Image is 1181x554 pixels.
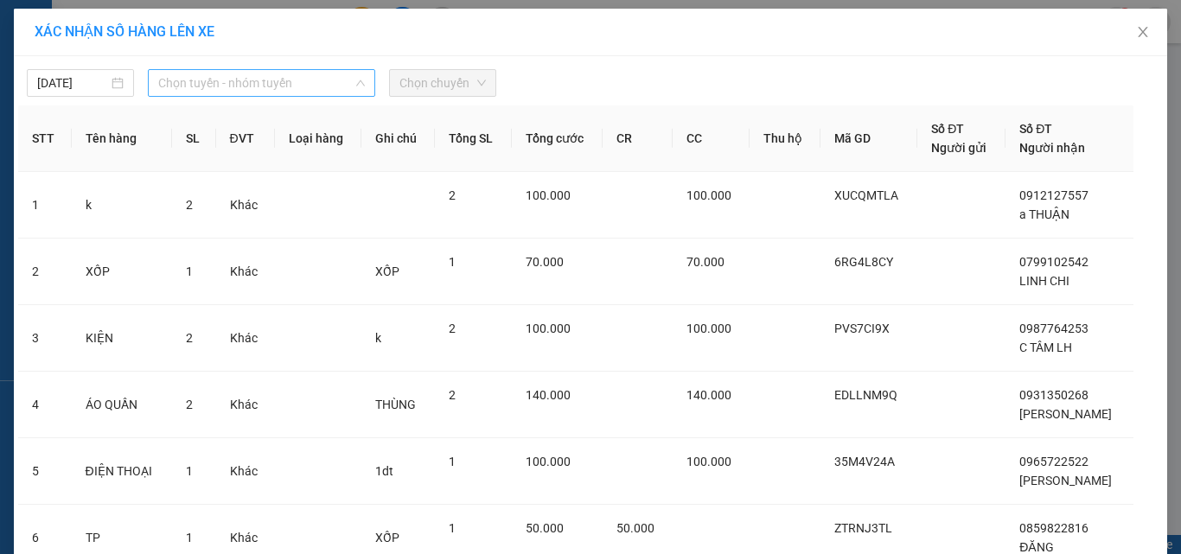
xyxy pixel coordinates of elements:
[449,521,456,535] span: 1
[686,388,731,402] span: 140.000
[449,255,456,269] span: 1
[186,531,193,544] span: 1
[931,122,964,136] span: Số ĐT
[931,141,986,155] span: Người gửi
[216,305,275,372] td: Khác
[1019,341,1072,354] span: C TÂM LH
[1019,474,1112,487] span: [PERSON_NAME]
[834,322,890,335] span: PVS7CI9X
[526,322,571,335] span: 100.000
[834,388,897,402] span: EDLLNM9Q
[834,521,892,535] span: ZTRNJ3TL
[375,398,416,411] span: THÙNG
[18,372,72,438] td: 4
[37,73,108,92] input: 13/09/2025
[186,331,193,345] span: 2
[216,372,275,438] td: Khác
[18,438,72,505] td: 5
[1019,188,1088,202] span: 0912127557
[399,70,486,96] span: Chọn chuyến
[1019,274,1069,288] span: LINH CHI
[72,305,172,372] td: KIỆN
[686,255,725,269] span: 70.000
[355,78,366,88] span: down
[603,105,673,172] th: CR
[616,521,654,535] span: 50.000
[686,455,731,468] span: 100.000
[72,372,172,438] td: ÁO QUẦN
[1019,255,1088,269] span: 0799102542
[18,172,72,239] td: 1
[18,239,72,305] td: 2
[72,239,172,305] td: XỐP
[1019,322,1088,335] span: 0987764253
[820,105,918,172] th: Mã GD
[686,322,731,335] span: 100.000
[72,105,172,172] th: Tên hàng
[686,188,731,202] span: 100.000
[375,531,399,544] span: XỐP
[526,388,571,402] span: 140.000
[834,255,893,269] span: 6RG4L8CY
[526,521,564,535] span: 50.000
[449,388,456,402] span: 2
[526,255,564,269] span: 70.000
[673,105,750,172] th: CC
[18,305,72,372] td: 3
[216,438,275,505] td: Khác
[216,239,275,305] td: Khác
[1119,9,1167,57] button: Close
[375,331,381,345] span: k
[1019,141,1085,155] span: Người nhận
[449,322,456,335] span: 2
[750,105,820,172] th: Thu hộ
[186,464,193,478] span: 1
[834,188,898,202] span: XUCQMTLA
[1019,122,1052,136] span: Số ĐT
[526,188,571,202] span: 100.000
[18,105,72,172] th: STT
[1019,388,1088,402] span: 0931350268
[1019,207,1069,221] span: a THUẬN
[1019,455,1088,468] span: 0965722522
[186,264,193,278] span: 1
[72,438,172,505] td: ĐIỆN THOẠI
[1019,407,1112,421] span: [PERSON_NAME]
[834,455,895,468] span: 35M4V24A
[72,172,172,239] td: k
[375,264,399,278] span: XỐP
[375,464,393,478] span: 1dt
[35,23,214,40] span: XÁC NHẬN SỐ HÀNG LÊN XE
[158,70,365,96] span: Chọn tuyến - nhóm tuyến
[449,455,456,468] span: 1
[526,455,571,468] span: 100.000
[1019,521,1088,535] span: 0859822816
[1136,25,1150,39] span: close
[512,105,603,172] th: Tổng cước
[186,398,193,411] span: 2
[1019,540,1053,554] span: ĐĂNG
